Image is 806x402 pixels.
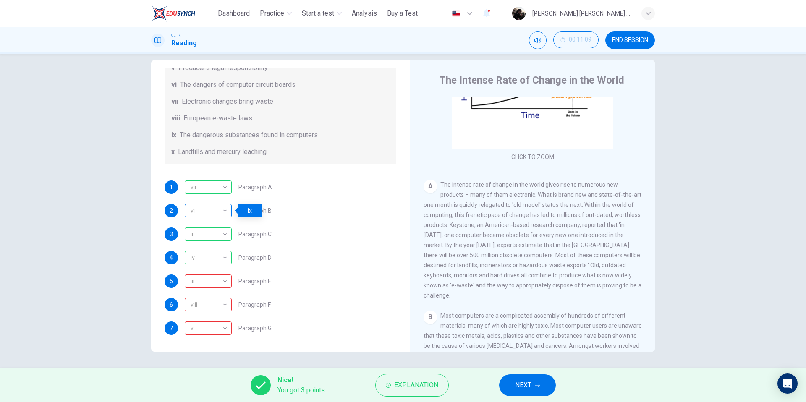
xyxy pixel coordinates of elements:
[180,130,318,140] span: The dangerous substances found in computers
[185,321,232,335] div: viii
[277,385,325,395] span: You got 3 points
[171,147,175,157] span: x
[171,38,197,48] h1: Reading
[180,80,296,90] span: The dangers of computer circuit boards
[238,255,272,261] span: Paragraph D
[171,113,180,123] span: viii
[424,311,437,324] div: B
[171,80,177,90] span: vi
[499,374,556,396] button: NEXT
[256,6,295,21] button: Practice
[394,379,438,391] span: Explanation
[532,8,631,18] div: [PERSON_NAME] [PERSON_NAME] KPM-Guru
[384,6,421,21] button: Buy a Test
[185,298,232,311] div: v
[569,37,591,43] span: 00:11:09
[171,97,178,107] span: vii
[387,8,418,18] span: Buy a Test
[170,255,173,261] span: 4
[185,274,232,288] div: i
[302,8,334,18] span: Start a test
[185,227,232,241] div: ii
[553,31,599,49] div: Hide
[298,6,345,21] button: Start a test
[185,222,229,246] div: ii
[151,5,215,22] a: ELTC logo
[238,184,272,190] span: Paragraph A
[178,147,267,157] span: Landfills and mercury leaching
[777,373,798,394] div: Open Intercom Messenger
[238,278,271,284] span: Paragraph E
[348,6,380,21] button: Analysis
[238,231,272,237] span: Paragraph C
[238,325,272,331] span: Paragraph G
[171,32,180,38] span: CEFR
[375,374,449,397] button: Explanation
[170,302,173,308] span: 6
[170,325,173,331] span: 7
[170,231,173,237] span: 3
[218,8,250,18] span: Dashboard
[215,6,253,21] button: Dashboard
[439,73,624,87] h4: The Intense Rate of Change in the World
[185,175,229,199] div: vii
[512,7,526,20] img: Profile picture
[185,199,229,223] div: vi
[182,97,273,107] span: Electronic changes bring waste
[529,31,547,49] div: Mute
[185,293,229,317] div: viii
[185,180,232,194] div: vii
[170,184,173,190] span: 1
[171,130,176,140] span: ix
[277,375,325,385] span: Nice!
[451,10,461,17] img: en
[183,113,252,123] span: European e-waste laws
[238,204,262,217] div: ix
[515,379,531,391] span: NEXT
[352,8,377,18] span: Analysis
[605,31,655,49] button: END SESSION
[185,269,229,293] div: iii
[553,31,599,48] button: 00:11:09
[612,37,648,44] span: END SESSION
[260,8,284,18] span: Practice
[424,181,641,299] span: The intense rate of change in the world gives rise to numerous new products – many of them electr...
[151,5,195,22] img: ELTC logo
[238,302,271,308] span: Paragraph F
[170,278,173,284] span: 5
[185,246,229,270] div: iv
[185,316,229,340] div: v
[424,180,437,193] div: A
[185,251,232,264] div: iv
[185,204,232,217] div: ix
[170,208,173,214] span: 2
